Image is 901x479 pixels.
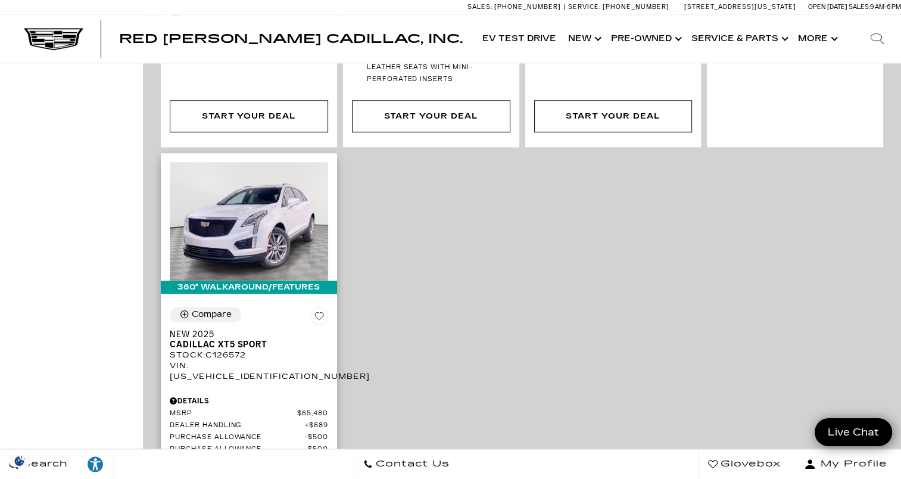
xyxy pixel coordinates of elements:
[192,309,232,320] div: Compare
[790,449,901,479] button: Open user profile menu
[562,15,605,63] a: New
[367,49,510,85] span: Interior: Kona Brown Sauvage, Leather seats with mini-perforated inserts
[170,350,328,360] div: Stock : C126572
[170,421,305,430] span: Dealer Handling
[684,4,796,11] a: [STREET_ADDRESS][US_STATE]
[849,4,870,11] span: Sales:
[352,100,510,132] div: Start Your Deal
[699,449,790,479] a: Glovebox
[18,456,68,472] span: Search
[170,409,328,418] a: MSRP $65,480
[853,15,901,63] div: Search
[6,455,33,467] section: Click to Open Cookie Consent Modal
[119,32,463,46] span: Red [PERSON_NAME] Cadillac, Inc.
[564,4,672,11] a: Service: [PHONE_NUMBER]
[467,4,492,11] span: Sales:
[170,360,328,382] div: VIN: [US_VEHICLE_IDENTIFICATION_NUMBER]
[718,456,781,472] span: Glovebox
[808,4,847,11] span: Open [DATE]
[870,4,901,11] span: 9 AM-6 PM
[77,449,114,479] a: Explore your accessibility options
[170,329,328,350] a: New 2025Cadillac XT5 Sport
[170,433,328,442] a: Purchase Allowance $500
[24,28,83,51] img: Cadillac Dark Logo with Cadillac White Text
[170,329,319,340] span: New 2025
[384,110,478,123] div: Start Your Deal
[170,433,305,442] span: Purchase Allowance
[476,15,562,63] a: EV Test Drive
[170,396,328,406] div: Pricing Details - New 2025 Cadillac XT5 Sport
[170,100,328,132] div: Start Your Deal
[161,281,337,294] div: 360° WalkAround/Features
[77,455,113,473] div: Explore your accessibility options
[305,421,328,430] span: $689
[305,445,328,454] span: $500
[603,4,669,11] span: [PHONE_NUMBER]
[815,418,892,446] a: Live Chat
[170,307,241,322] button: Compare Vehicle
[119,33,463,45] a: Red [PERSON_NAME] Cadillac, Inc.
[354,449,459,479] a: Contact Us
[170,409,297,418] span: MSRP
[170,340,319,350] span: Cadillac XT5 Sport
[297,409,328,418] span: $65,480
[6,455,33,467] img: Opt-Out Icon
[494,4,561,11] span: [PHONE_NUMBER]
[816,456,887,472] span: My Profile
[685,15,792,63] a: Service & Parts
[822,425,885,439] span: Live Chat
[170,421,328,430] a: Dealer Handling $689
[202,110,296,123] div: Start Your Deal
[467,4,564,11] a: Sales: [PHONE_NUMBER]
[568,4,601,11] span: Service:
[373,456,450,472] span: Contact Us
[566,110,660,123] div: Start Your Deal
[605,15,685,63] a: Pre-Owned
[310,307,328,329] button: Save Vehicle
[170,162,328,281] img: 2025 Cadillac XT5 Sport
[305,433,328,442] span: $500
[534,100,693,132] div: Start Your Deal
[792,15,841,63] button: More
[170,445,305,454] span: Purchase Allowance
[170,445,328,454] a: Purchase Allowance $500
